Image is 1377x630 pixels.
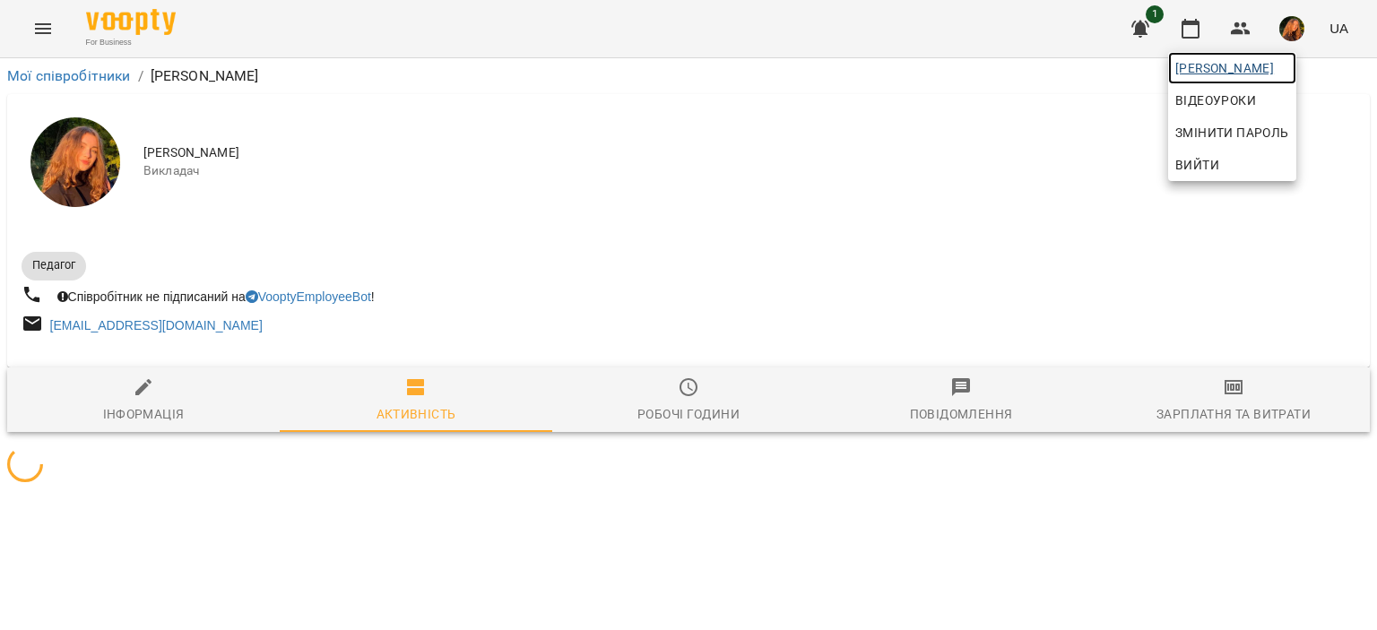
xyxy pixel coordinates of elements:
span: Відеоуроки [1175,90,1256,111]
span: [PERSON_NAME] [1175,57,1289,79]
a: Відеоуроки [1168,84,1263,117]
a: [PERSON_NAME] [1168,52,1296,84]
span: Змінити пароль [1175,122,1289,143]
a: Змінити пароль [1168,117,1296,149]
button: Вийти [1168,149,1296,181]
span: Вийти [1175,154,1219,176]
